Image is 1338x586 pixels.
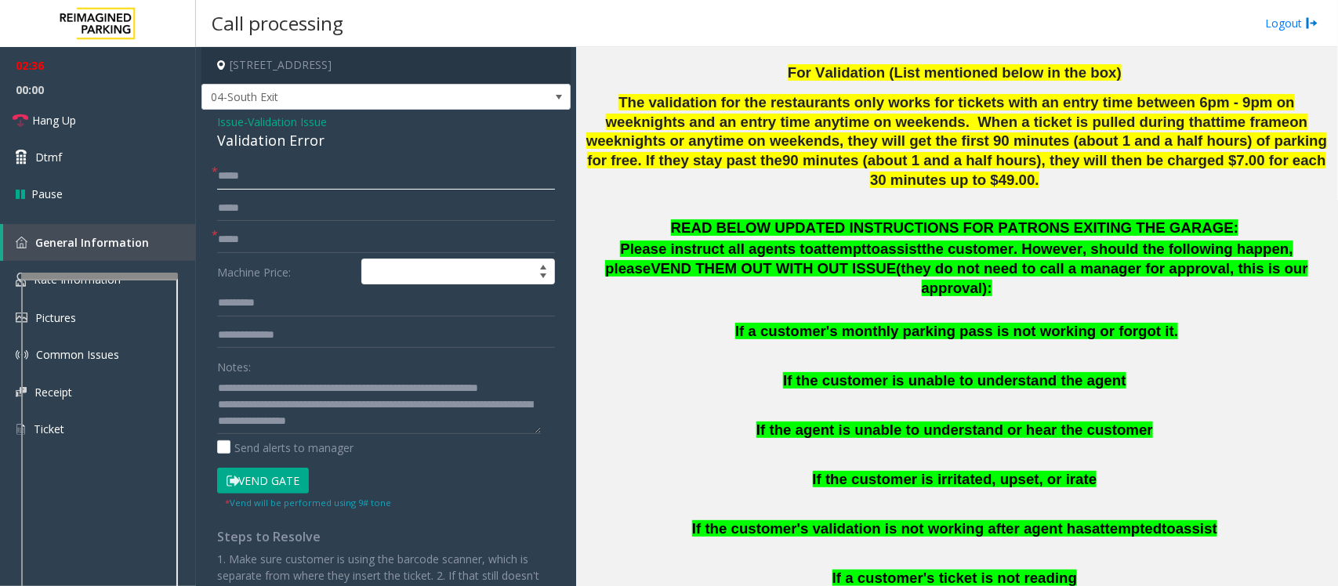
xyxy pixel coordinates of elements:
[735,323,1178,339] span: If a customer's monthly parking pass is not working or forgot it.
[532,259,554,272] span: Increase value
[35,149,62,165] span: Dtmf
[16,313,27,323] img: 'icon'
[217,439,354,456] label: Send alerts to manager
[867,241,881,257] span: to
[620,241,814,257] span: Please instruct all agents to
[32,112,76,128] span: Hang Up
[605,241,1293,277] span: the customer. However, should the following happen, please
[217,468,309,494] button: Vend Gate
[16,273,26,287] img: 'icon'
[671,219,1239,236] span: READ BELOW UPDATED INSTRUCTIONS FOR PATRONS EXITING THE GARAGE:
[31,186,63,202] span: Pause
[16,349,28,361] img: 'icon'
[217,130,555,151] div: Validation Error
[202,85,496,110] span: 04-South Exit
[16,237,27,248] img: 'icon'
[16,422,26,436] img: 'icon'
[204,4,351,42] h3: Call processing
[1092,520,1162,537] span: attempted
[1265,15,1318,31] a: Logout
[1216,114,1289,130] span: time frame
[756,421,1153,438] span: If the agent is unable to understand or hear the customer
[201,47,571,84] h4: [STREET_ADDRESS]
[225,497,391,508] small: Vend will be performed using 9# tone
[782,152,1042,168] span: 90 minutes (about 1 and a half hours)
[870,152,1326,188] span: , they will then be charged $7.00 for each 30 minutes up to $49.00.
[692,520,1092,537] span: If the customer's validation is not working after agent has
[880,241,922,257] span: assist
[788,64,1122,81] span: For Validation (List mentioned below in the box)
[814,241,866,257] span: attempt
[813,471,1097,487] span: If the customer is irritated, upset, or irate
[1162,520,1177,537] span: to
[532,272,554,284] span: Decrease value
[783,372,1126,389] span: If the customer is unable to understand the agent
[217,530,555,544] h4: Steps to Resolve
[896,260,1308,296] span: (they do not need to call a manager for approval, this is our approval):
[606,94,1295,130] span: The validation for the restaurants only works for tickets with an entry time between 6pm - 9pm on...
[16,387,27,397] img: 'icon'
[1176,520,1217,537] span: assist
[35,235,149,250] span: General Information
[832,570,1077,586] span: If a customer's ticket is not reading
[651,260,896,277] span: VEND THEM OUT WITH OUT ISSUE
[248,114,327,130] span: Validation Issue
[1306,15,1318,31] img: logout
[3,224,196,261] a: General Information
[217,353,251,375] label: Notes:
[244,114,327,129] span: -
[213,259,357,285] label: Machine Price:
[217,114,244,130] span: Issue
[586,114,1327,169] span: on weeknights or anytime on weekends, they will get the first 90 minutes (about 1 and a half hour...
